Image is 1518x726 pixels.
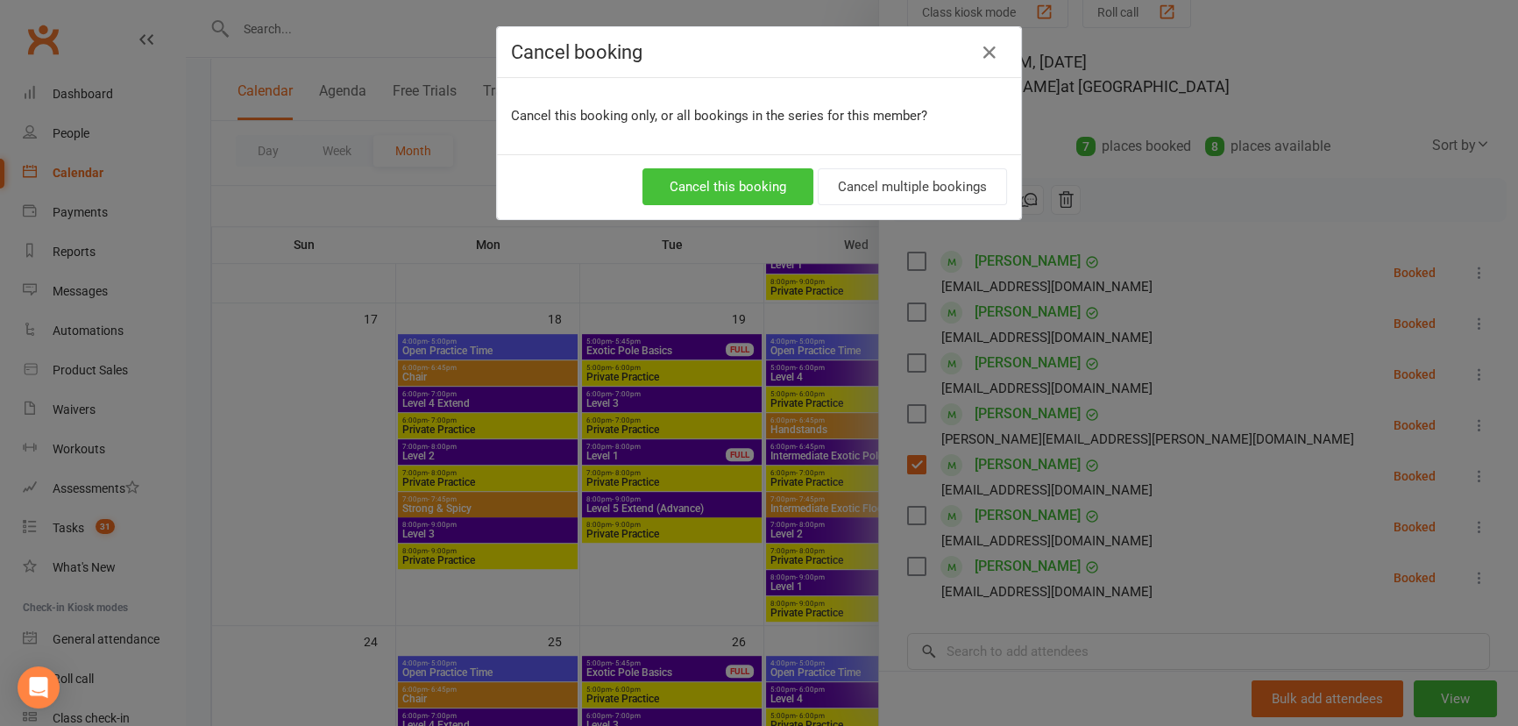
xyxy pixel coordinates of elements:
[18,666,60,708] div: Open Intercom Messenger
[642,168,813,205] button: Cancel this booking
[511,105,1007,126] p: Cancel this booking only, or all bookings in the series for this member?
[511,41,1007,63] h4: Cancel booking
[975,39,1004,67] button: Close
[818,168,1007,205] button: Cancel multiple bookings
